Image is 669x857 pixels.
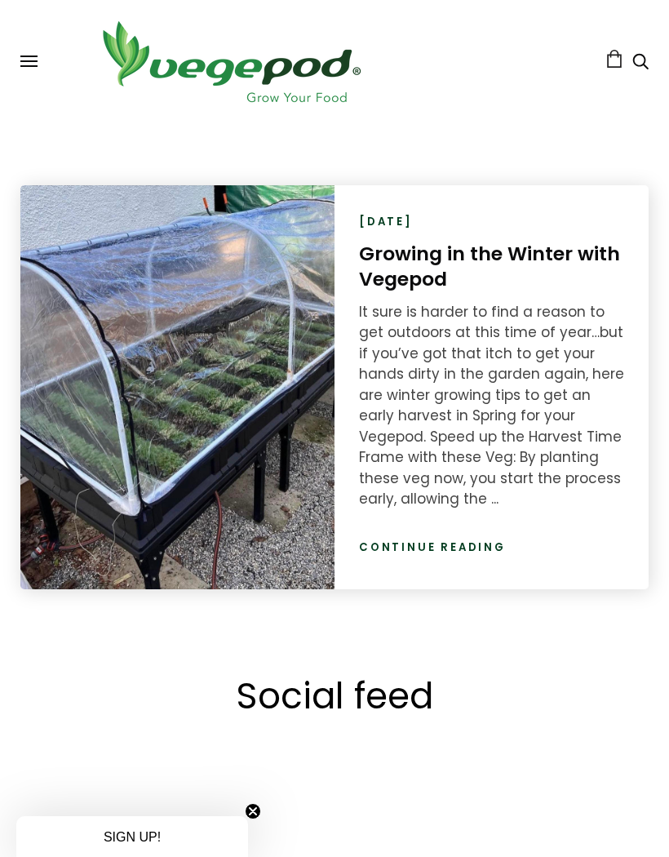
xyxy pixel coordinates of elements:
[88,16,374,107] img: Vegepod
[16,816,248,857] div: SIGN UP!Close teaser
[359,240,620,292] a: Growing in the Winter with Vegepod
[33,671,636,722] h2: Social feed
[632,55,649,72] a: Search
[359,302,624,510] div: It sure is harder to find a reason to get outdoors at this time of year…but if you’ve got that it...
[359,540,506,556] a: Continue reading
[245,803,261,819] button: Close teaser
[104,830,161,844] span: SIGN UP!
[359,214,413,230] time: [DATE]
